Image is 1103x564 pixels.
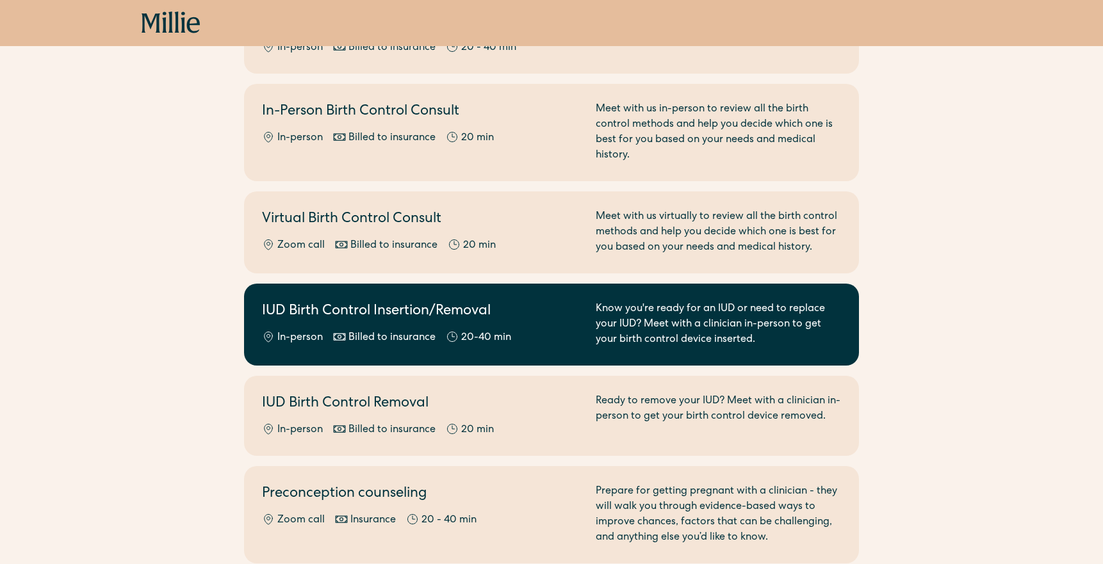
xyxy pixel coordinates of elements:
[262,102,580,123] h2: In-Person Birth Control Consult
[244,376,859,456] a: IUD Birth Control RemovalIn-personBilled to insurance20 minReady to remove your IUD? Meet with a ...
[262,394,580,415] h2: IUD Birth Control Removal
[277,423,323,438] div: In-person
[277,40,323,56] div: In-person
[262,302,580,323] h2: IUD Birth Control Insertion/Removal
[277,238,325,254] div: Zoom call
[348,330,436,346] div: Billed to insurance
[350,513,396,528] div: Insurance
[461,40,516,56] div: 20 - 40 min
[262,209,580,230] h2: Virtual Birth Control Consult
[596,209,841,255] div: Meet with us virtually to review all the birth control methods and help you decide which one is b...
[350,238,437,254] div: Billed to insurance
[596,302,841,348] div: Know you're ready for an IUD or need to replace your IUD? Meet with a clinician in-person to get ...
[596,102,841,163] div: Meet with us in-person to review all the birth control methods and help you decide which one is b...
[277,513,325,528] div: Zoom call
[244,466,859,563] a: Preconception counselingZoom callInsurance20 - 40 minPrepare for getting pregnant with a clinicia...
[348,40,436,56] div: Billed to insurance
[348,131,436,146] div: Billed to insurance
[244,191,859,273] a: Virtual Birth Control ConsultZoom callBilled to insurance20 minMeet with us virtually to review a...
[277,330,323,346] div: In-person
[277,131,323,146] div: In-person
[461,131,494,146] div: 20 min
[421,513,477,528] div: 20 - 40 min
[596,484,841,545] div: Prepare for getting pregnant with a clinician - they will walk you through evidence-based ways to...
[463,238,496,254] div: 20 min
[244,84,859,181] a: In-Person Birth Control ConsultIn-personBilled to insurance20 minMeet with us in-person to review...
[262,484,580,505] h2: Preconception counseling
[596,394,841,438] div: Ready to remove your IUD? Meet with a clinician in-person to get your birth control device removed.
[461,330,511,346] div: 20-40 min
[348,423,436,438] div: Billed to insurance
[244,284,859,366] a: IUD Birth Control Insertion/RemovalIn-personBilled to insurance20-40 minKnow you're ready for an ...
[461,423,494,438] div: 20 min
